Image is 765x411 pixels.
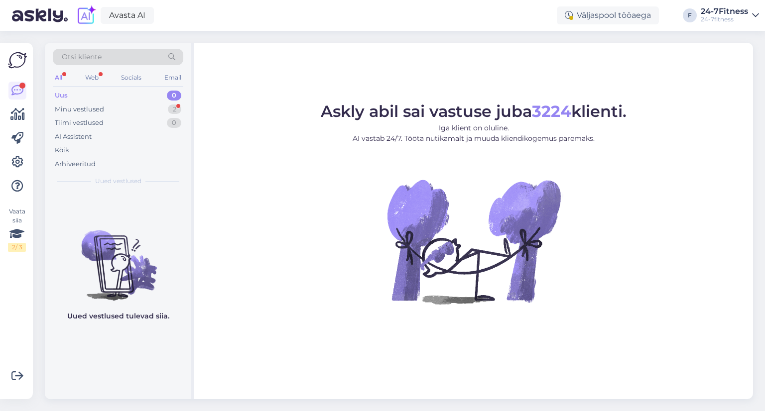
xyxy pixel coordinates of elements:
div: Minu vestlused [55,104,104,114]
div: 2 [168,104,181,114]
p: Uued vestlused tulevad siia. [67,311,169,321]
div: 24-7fitness [701,15,748,23]
b: 3224 [532,102,571,121]
div: Email [162,71,183,84]
img: Askly Logo [8,51,27,70]
span: Otsi kliente [62,52,102,62]
p: Iga klient on oluline. AI vastab 24/7. Tööta nutikamalt ja muuda kliendikogemus paremaks. [321,123,627,144]
span: Uued vestlused [95,177,141,186]
span: Askly abil sai vastuse juba klienti. [321,102,627,121]
div: 24-7Fitness [701,7,748,15]
img: No chats [45,212,191,302]
div: Vaata siia [8,207,26,252]
div: Socials [119,71,143,84]
div: 0 [167,91,181,101]
div: 2 / 3 [8,243,26,252]
div: Arhiveeritud [55,159,96,169]
div: F [683,8,697,22]
a: 24-7Fitness24-7fitness [701,7,759,23]
div: Kõik [55,145,69,155]
img: No Chat active [384,152,563,331]
div: 0 [167,118,181,128]
a: Avasta AI [101,7,154,24]
div: Väljaspool tööaega [557,6,659,24]
img: explore-ai [76,5,97,26]
div: All [53,71,64,84]
div: Web [83,71,101,84]
div: Uus [55,91,68,101]
div: AI Assistent [55,132,92,142]
div: Tiimi vestlused [55,118,104,128]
